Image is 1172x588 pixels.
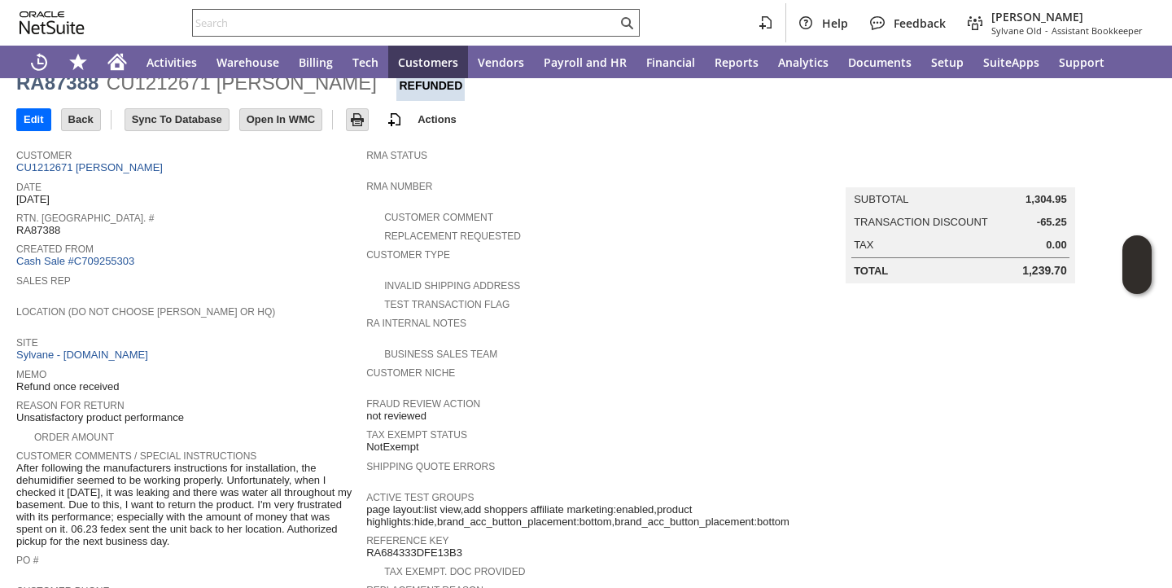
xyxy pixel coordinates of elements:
[20,11,85,34] svg: logo
[366,429,467,441] a: Tax Exempt Status
[1045,24,1048,37] span: -
[16,462,358,548] span: After following the manufacturers instructions for installation, the dehumidifier seemed to be wo...
[16,400,125,411] a: Reason For Return
[366,461,495,472] a: Shipping Quote Errors
[16,182,42,193] a: Date
[894,15,946,31] span: Feedback
[983,55,1039,70] span: SuiteApps
[636,46,705,78] a: Financial
[991,9,1143,24] span: [PERSON_NAME]
[299,55,333,70] span: Billing
[478,55,524,70] span: Vendors
[384,230,521,242] a: Replacement Requested
[617,13,636,33] svg: Search
[991,24,1042,37] span: Sylvane Old
[366,546,462,559] span: RA684333DFE13B3
[137,46,207,78] a: Activities
[352,55,378,70] span: Tech
[366,318,466,329] a: RA Internal Notes
[16,193,50,206] span: [DATE]
[366,492,474,503] a: Active Test Groups
[822,15,848,31] span: Help
[146,55,197,70] span: Activities
[59,46,98,78] div: Shortcuts
[921,46,973,78] a: Setup
[384,566,525,577] a: Tax Exempt. Doc Provided
[854,239,873,251] a: Tax
[366,441,418,454] span: NotExempt
[838,46,921,78] a: Documents
[98,46,137,78] a: Home
[107,52,127,72] svg: Home
[16,450,256,462] a: Customer Comments / Special Instructions
[396,70,465,101] div: Refunded
[398,55,458,70] span: Customers
[16,411,184,424] span: Unsatisfactory product performance
[16,161,167,173] a: CU1212671 [PERSON_NAME]
[1037,216,1067,229] span: -65.25
[931,55,964,70] span: Setup
[16,349,152,361] a: Sylvane - [DOMAIN_NAME]
[366,410,426,423] span: not reviewed
[768,46,838,78] a: Analytics
[366,367,455,379] a: Customer Niche
[705,46,768,78] a: Reports
[16,213,154,224] a: Rtn. [GEOGRAPHIC_DATA]. #
[34,432,114,443] a: Order Amount
[385,110,405,129] img: add-record.svg
[125,109,229,130] input: Sync To Database
[1059,55,1104,70] span: Support
[16,150,72,161] a: Customer
[366,150,427,161] a: RMA Status
[17,109,50,130] input: Edit
[348,110,367,129] img: Print
[854,216,988,228] a: Transaction Discount
[846,161,1075,187] caption: Summary
[347,109,368,130] input: Print
[107,70,377,96] div: CU1212671 [PERSON_NAME]
[366,398,480,410] a: Fraud Review Action
[366,181,432,192] a: RMA Number
[1022,264,1067,278] span: 1,239.70
[240,109,322,130] input: Open In WMC
[16,555,38,566] a: PO #
[16,244,94,255] a: Created From
[29,52,49,72] svg: Recent Records
[289,46,343,78] a: Billing
[854,193,908,205] a: Subtotal
[366,535,448,546] a: Reference Key
[646,55,695,70] span: Financial
[207,46,289,78] a: Warehouse
[68,52,88,72] svg: Shortcuts
[16,224,60,237] span: RA87388
[16,369,46,380] a: Memo
[534,46,636,78] a: Payroll and HR
[1046,239,1066,252] span: 0.00
[16,337,38,349] a: Site
[16,380,119,393] span: Refund once received
[973,46,1049,78] a: SuiteApps
[216,55,279,70] span: Warehouse
[62,109,100,130] input: Back
[411,113,463,125] a: Actions
[16,275,71,287] a: Sales Rep
[366,503,789,529] span: page layout:list view,add shoppers affiliate marketing:enabled,product highlights:hide,brand_acc_...
[778,55,829,70] span: Analytics
[384,299,509,310] a: Test Transaction Flag
[854,265,888,277] a: Total
[16,255,134,267] a: Cash Sale #C709255303
[384,212,493,223] a: Customer Comment
[16,70,98,96] div: RA87388
[1049,46,1114,78] a: Support
[384,280,520,292] a: Invalid Shipping Address
[848,55,912,70] span: Documents
[468,46,534,78] a: Vendors
[388,46,468,78] a: Customers
[1052,24,1143,37] span: Assistant Bookkeeper
[1025,193,1067,206] span: 1,304.95
[366,249,450,261] a: Customer Type
[544,55,627,70] span: Payroll and HR
[193,13,617,33] input: Search
[384,349,497,360] a: Business Sales Team
[343,46,388,78] a: Tech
